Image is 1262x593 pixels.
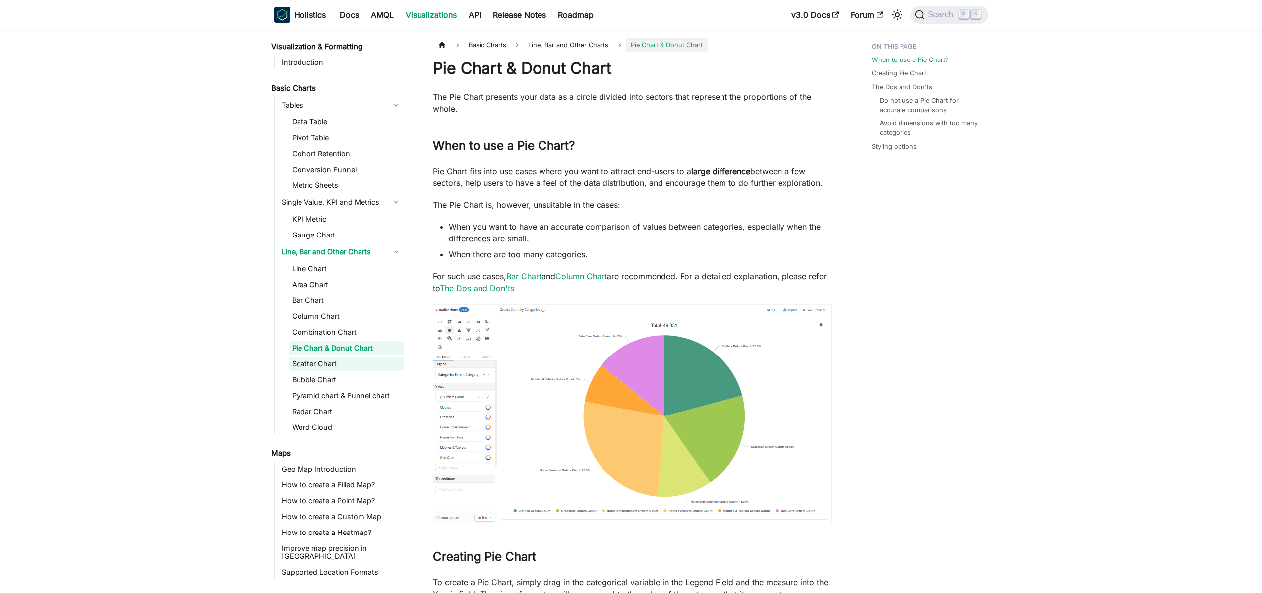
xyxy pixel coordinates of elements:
[334,7,365,23] a: Docs
[463,7,487,23] a: API
[279,56,404,69] a: Introduction
[449,221,832,244] li: When you want to have an accurate comparison of values between categories, especially when the di...
[785,7,845,23] a: v3.0 Docs
[552,7,600,23] a: Roadmap
[279,244,404,260] a: Line, Bar and Other Charts
[279,526,404,539] a: How to create a Heatmap?
[440,283,514,293] a: The Dos and Don'ts
[289,420,404,434] a: Word Cloud
[279,510,404,524] a: How to create a Custom Map
[289,212,404,226] a: KPI Metric
[464,38,511,52] span: Basic Charts
[268,446,404,460] a: Maps
[289,228,404,242] a: Gauge Chart
[872,68,926,78] a: Creating Pie Chart
[523,38,613,52] span: Line, Bar and Other Charts
[264,30,413,593] nav: Docs sidebar
[433,165,832,189] p: Pie Chart fits into use cases where you want to attract end-users to a between a few sectors, hel...
[289,115,404,129] a: Data Table
[880,119,978,137] a: Avoid dimensions with too many categories
[433,59,832,78] h1: Pie Chart & Donut Chart
[959,10,969,19] kbd: ⌘
[845,7,889,23] a: Forum
[289,163,404,177] a: Conversion Funnel
[555,271,607,281] a: Column Chart
[449,248,832,260] li: When there are too many categories.
[872,142,917,151] a: Styling options
[268,40,404,54] a: Visualization & Formatting
[279,565,404,579] a: Supported Location Formats
[279,97,404,113] a: Tables
[289,309,404,323] a: Column Chart
[911,6,988,24] button: Search (Command+K)
[691,166,750,176] strong: large difference
[872,82,932,92] a: The Dos and Don'ts
[289,178,404,192] a: Metric Sheets
[289,341,404,355] a: Pie Chart & Donut Chart
[971,10,981,19] kbd: K
[433,38,452,52] a: Home page
[289,373,404,387] a: Bubble Chart
[289,131,404,145] a: Pivot Table
[433,138,832,157] h2: When to use a Pie Chart?
[365,7,400,23] a: AMQL
[289,147,404,161] a: Cohort Retention
[433,38,832,52] nav: Breadcrumbs
[279,194,404,210] a: Single Value, KPI and Metrics
[289,294,404,307] a: Bar Chart
[289,357,404,371] a: Scatter Chart
[289,389,404,403] a: Pyramid chart & Funnel chart
[289,405,404,418] a: Radar Chart
[433,270,832,294] p: For such use cases, and are recommended. For a detailed explanation, please refer to
[279,462,404,476] a: Geo Map Introduction
[433,199,832,211] p: The Pie Chart is, however, unsuitable in the cases:
[279,478,404,492] a: How to create a Filled Map?
[872,55,949,64] a: When to use a Pie Chart?
[433,91,832,115] p: The Pie Chart presents your data as a circle divided into sectors that represent the proportions ...
[433,549,832,568] h2: Creating Pie Chart
[925,10,959,19] span: Search
[268,81,404,95] a: Basic Charts
[289,262,404,276] a: Line Chart
[279,541,404,563] a: Improve map precision in [GEOGRAPHIC_DATA]
[294,9,326,21] b: Holistics
[279,494,404,508] a: How to create a Point Map?
[289,278,404,292] a: Area Chart
[274,7,290,23] img: Holistics
[880,96,978,115] a: Do not use a Pie Chart for accurate comparisons
[889,7,905,23] button: Switch between dark and light mode (currently light mode)
[289,325,404,339] a: Combination Chart
[626,38,708,52] span: Pie Chart & Donut Chart
[274,7,326,23] a: HolisticsHolistics
[400,7,463,23] a: Visualizations
[487,7,552,23] a: Release Notes
[506,271,541,281] a: Bar Chart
